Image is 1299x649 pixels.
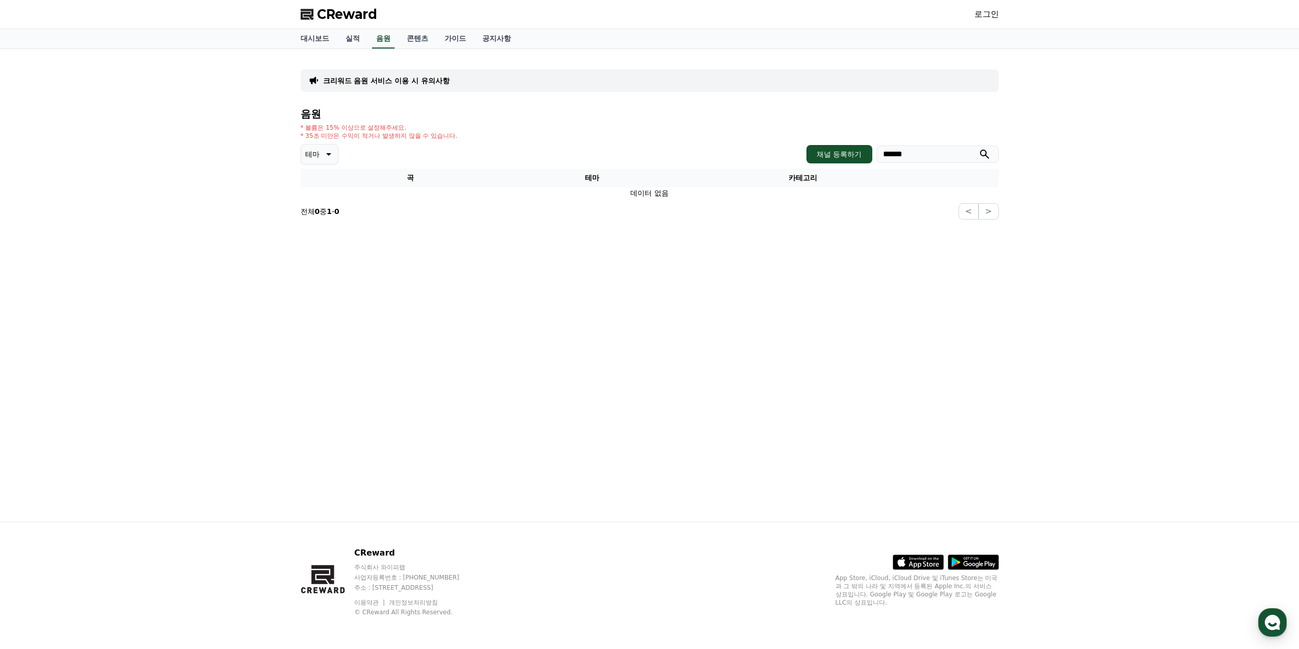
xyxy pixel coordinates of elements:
[354,563,479,571] p: 주식회사 와이피랩
[974,8,999,20] a: 로그인
[389,599,438,606] a: 개인정보처리방침
[301,108,999,119] h4: 음원
[399,29,436,49] a: 콘텐츠
[301,206,339,217] p: 전체 중 -
[354,584,479,592] p: 주소 : [STREET_ADDRESS]
[317,6,377,22] span: CReward
[354,547,479,559] p: CReward
[301,187,999,199] td: 데이터 없음
[664,169,942,187] th: 카테고리
[315,207,320,215] strong: 0
[354,573,479,582] p: 사업자등록번호 : [PHONE_NUMBER]
[836,574,999,607] p: App Store, iCloud, iCloud Drive 및 iTunes Store는 미국과 그 밖의 나라 및 지역에서 등록된 Apple Inc.의 서비스 상표입니다. Goo...
[292,29,337,49] a: 대시보드
[3,324,67,349] a: 홈
[301,132,458,140] p: * 35초 미만은 수익이 적거나 발생하지 않을 수 있습니다.
[474,29,519,49] a: 공지사항
[327,207,332,215] strong: 1
[978,203,998,220] button: >
[372,29,395,49] a: 음원
[354,599,386,606] a: 이용약관
[806,145,872,163] button: 채널 등록하기
[323,76,450,86] a: 크리워드 음원 서비스 이용 시 유의사항
[67,324,132,349] a: 대화
[959,203,978,220] button: <
[337,29,368,49] a: 실적
[334,207,339,215] strong: 0
[301,144,338,164] button: 테마
[132,324,196,349] a: 설정
[301,6,377,22] a: CReward
[305,147,320,161] p: 테마
[93,340,106,348] span: 대화
[301,124,458,132] p: * 볼륨은 15% 이상으로 설정해주세요.
[521,169,664,187] th: 테마
[301,169,521,187] th: 곡
[32,339,38,347] span: 홈
[436,29,474,49] a: 가이드
[158,339,170,347] span: 설정
[354,608,479,616] p: © CReward All Rights Reserved.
